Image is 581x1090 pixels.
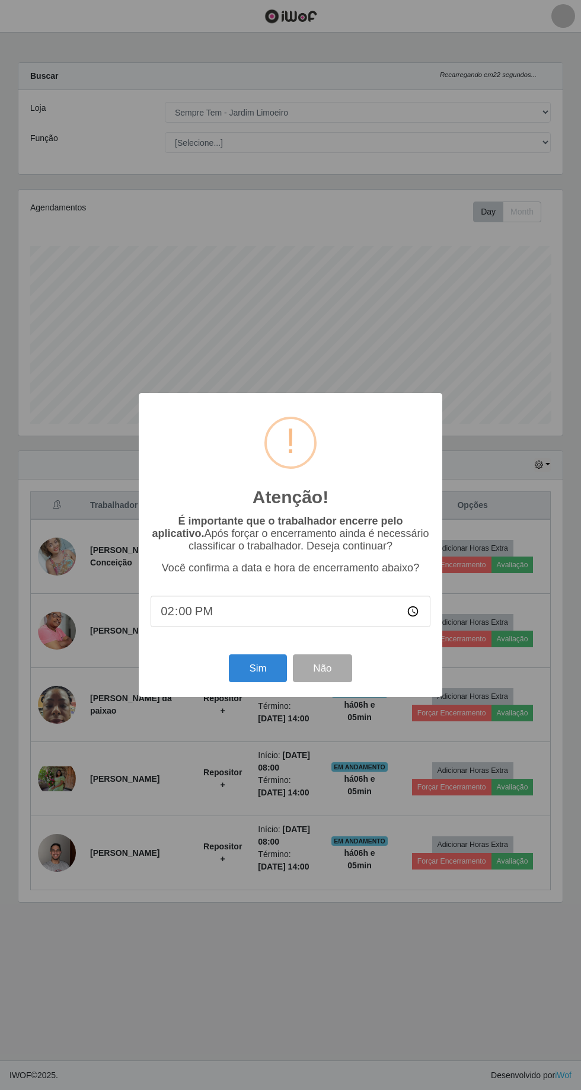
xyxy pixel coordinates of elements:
[253,487,328,508] h2: Atenção!
[293,654,352,682] button: Não
[229,654,286,682] button: Sim
[152,515,403,539] b: É importante que o trabalhador encerre pelo aplicativo.
[151,562,430,574] p: Você confirma a data e hora de encerramento abaixo?
[151,515,430,552] p: Após forçar o encerramento ainda é necessário classificar o trabalhador. Deseja continuar?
